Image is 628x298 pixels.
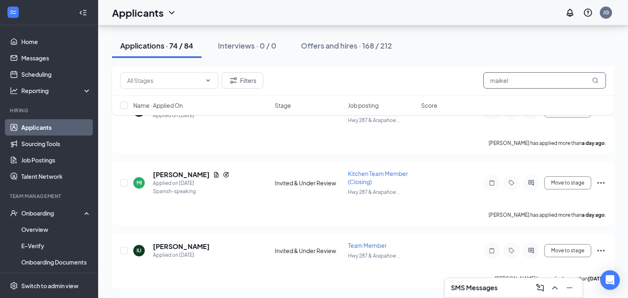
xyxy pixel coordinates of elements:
b: a day ago [582,140,605,146]
a: Job Postings [21,152,91,168]
span: Kitchen Team Member (Closing) [348,170,408,185]
span: Team Member [348,242,387,249]
svg: ComposeMessage [535,283,545,293]
button: Minimize [563,281,576,294]
h5: [PERSON_NAME] [153,170,210,179]
svg: Filter [229,76,238,85]
div: Offers and hires · 168 / 212 [301,40,392,51]
svg: WorkstreamLogo [9,8,17,16]
div: Interviews · 0 / 0 [218,40,276,51]
div: Invited & Under Review [275,179,343,187]
a: Talent Network [21,168,91,185]
svg: UserCheck [10,209,18,217]
p: [PERSON_NAME] has applied more than . [489,140,606,147]
svg: MagnifyingGlass [592,77,599,84]
svg: ChevronDown [205,77,211,84]
div: Reporting [21,87,92,95]
div: Switch to admin view [21,282,78,290]
span: Hwy 287 & Arapahoe ... [348,189,400,195]
div: Team Management [10,193,90,200]
p: [PERSON_NAME] has applied more than . [489,211,606,218]
span: Hwy 287 & Arapahoe ... [348,253,400,259]
div: Hiring [10,107,90,114]
a: Scheduling [21,66,91,82]
svg: Reapply [223,171,229,178]
span: Stage [275,101,291,109]
button: Move to stage [544,244,591,257]
svg: Document [213,171,220,178]
svg: Ellipses [596,178,606,188]
a: Messages [21,50,91,66]
span: Name · Applied On [133,101,183,109]
div: MI [137,179,142,186]
h1: Applicants [112,6,164,20]
p: [PERSON_NAME] has applied more than . [495,275,606,282]
svg: Note [487,180,497,186]
b: [DATE] [588,276,605,282]
svg: ChevronDown [167,8,177,18]
div: Invited & Under Review [275,247,343,255]
svg: ChevronUp [550,283,560,293]
div: Spanish-speaking [153,187,229,196]
button: Move to stage [544,176,591,189]
svg: Collapse [79,9,87,17]
input: Search in applications [483,72,606,89]
svg: ActiveChat [526,180,536,186]
div: JG [603,9,609,16]
svg: Settings [10,282,18,290]
svg: Analysis [10,87,18,95]
b: a day ago [582,212,605,218]
div: Applied on [DATE] [153,251,210,259]
svg: ActiveChat [526,247,536,254]
a: Home [21,33,91,50]
a: Onboarding Documents [21,254,91,270]
button: Filter Filters [222,72,263,89]
svg: Ellipses [596,246,606,256]
span: Score [421,101,437,109]
div: Open Intercom Messenger [600,270,620,290]
svg: Tag [507,247,516,254]
div: Applications · 74 / 84 [120,40,193,51]
button: ComposeMessage [534,281,547,294]
input: All Stages [127,76,202,85]
a: Overview [21,221,91,238]
h5: [PERSON_NAME] [153,242,210,251]
svg: Note [487,247,497,254]
h3: SMS Messages [451,283,498,292]
div: Onboarding [21,209,84,217]
svg: Notifications [565,8,575,18]
a: Applicants [21,119,91,136]
button: ChevronUp [548,281,561,294]
a: Sourcing Tools [21,136,91,152]
div: IU [137,247,141,254]
svg: Minimize [565,283,574,293]
div: Applied on [DATE] [153,179,229,187]
a: Activity log [21,270,91,287]
span: Job posting [348,101,379,109]
svg: Tag [507,180,516,186]
a: E-Verify [21,238,91,254]
svg: QuestionInfo [583,8,593,18]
